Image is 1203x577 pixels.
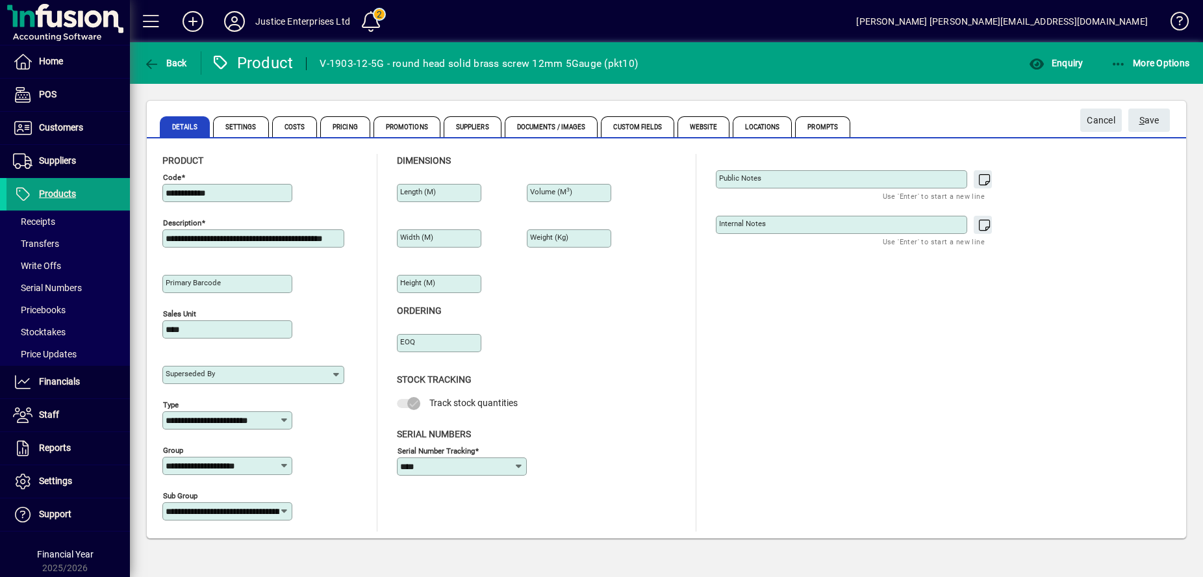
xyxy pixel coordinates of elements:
mat-label: Volume (m ) [530,187,572,196]
button: Add [172,10,214,33]
mat-label: Sales unit [163,309,196,318]
span: POS [39,89,57,99]
span: Track stock quantities [429,398,518,408]
span: Reports [39,442,71,453]
span: Costs [272,116,318,137]
span: Settings [213,116,269,137]
span: S [1139,115,1145,125]
mat-label: Serial Number tracking [398,446,475,455]
span: Promotions [374,116,440,137]
span: Pricing [320,116,370,137]
span: Enquiry [1029,58,1083,68]
mat-label: Width (m) [400,233,433,242]
a: Financials [6,366,130,398]
div: V-1903-12-5G - round head solid brass screw 12mm 5Gauge (pkt10) [320,53,638,74]
span: Pricebooks [13,305,66,315]
button: Back [140,51,190,75]
span: Locations [733,116,792,137]
span: Products [39,188,76,199]
a: Knowledge Base [1161,3,1187,45]
a: Reports [6,432,130,465]
a: Receipts [6,211,130,233]
span: Custom Fields [601,116,674,137]
a: Settings [6,465,130,498]
span: Suppliers [444,116,501,137]
span: More Options [1111,58,1190,68]
mat-hint: Use 'Enter' to start a new line [883,188,985,203]
a: Stocktakes [6,321,130,343]
span: Receipts [13,216,55,227]
span: Financials [39,376,80,387]
button: Cancel [1080,109,1122,132]
a: Transfers [6,233,130,255]
span: Home [39,56,63,66]
span: Details [160,116,210,137]
span: Serial Numbers [397,429,471,439]
span: Staff [39,409,59,420]
a: Home [6,45,130,78]
span: Ordering [397,305,442,316]
span: Suppliers [39,155,76,166]
span: Price Updates [13,349,77,359]
mat-label: Code [163,173,181,182]
span: Serial Numbers [13,283,82,293]
span: Website [677,116,730,137]
mat-label: Group [163,446,183,455]
span: Documents / Images [505,116,598,137]
app-page-header-button: Back [130,51,201,75]
button: More Options [1108,51,1193,75]
a: Support [6,498,130,531]
span: Back [144,58,187,68]
mat-label: EOQ [400,337,415,346]
a: Price Updates [6,343,130,365]
mat-label: Type [163,400,179,409]
span: Write Offs [13,261,61,271]
div: Justice Enterprises Ltd [255,11,350,32]
a: Customers [6,112,130,144]
mat-label: Weight (Kg) [530,233,568,242]
span: Stocktakes [13,327,66,337]
span: Stock Tracking [397,374,472,385]
span: Support [39,509,71,519]
span: Customers [39,122,83,133]
mat-label: Sub group [163,491,197,500]
a: Serial Numbers [6,277,130,299]
mat-label: Description [163,218,201,227]
a: Pricebooks [6,299,130,321]
a: Write Offs [6,255,130,277]
mat-label: Internal Notes [719,219,766,228]
span: Product [162,155,203,166]
span: Prompts [795,116,850,137]
button: Enquiry [1026,51,1086,75]
a: Suppliers [6,145,130,177]
mat-label: Superseded by [166,369,215,378]
span: ave [1139,110,1159,131]
span: Financial Year [37,549,94,559]
a: Staff [6,399,130,431]
sup: 3 [566,186,570,193]
mat-label: Height (m) [400,278,435,287]
mat-label: Primary barcode [166,278,221,287]
span: Cancel [1087,110,1115,131]
span: Transfers [13,238,59,249]
button: Save [1128,109,1170,132]
div: Product [211,53,294,73]
mat-hint: Use 'Enter' to start a new line [883,234,985,249]
div: [PERSON_NAME] [PERSON_NAME][EMAIL_ADDRESS][DOMAIN_NAME] [856,11,1148,32]
mat-label: Public Notes [719,173,761,183]
span: Dimensions [397,155,451,166]
a: POS [6,79,130,111]
button: Profile [214,10,255,33]
mat-label: Length (m) [400,187,436,196]
span: Settings [39,476,72,486]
